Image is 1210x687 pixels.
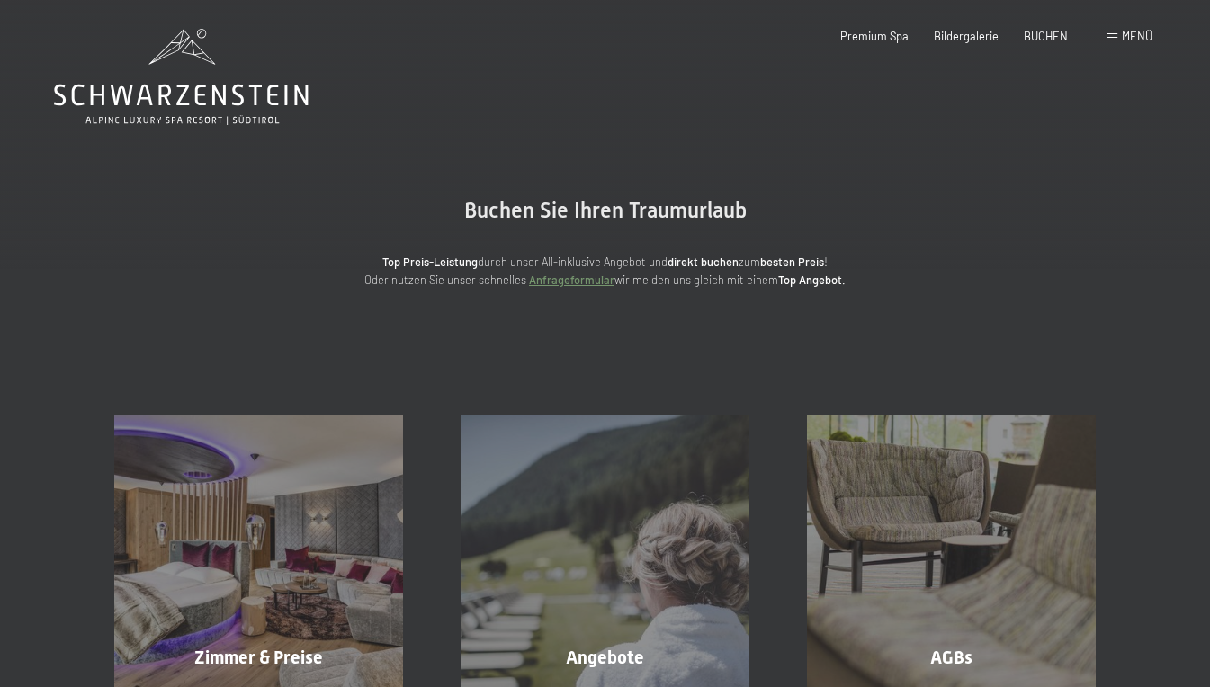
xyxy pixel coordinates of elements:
[760,254,824,269] strong: besten Preis
[778,272,846,287] strong: Top Angebot.
[840,29,909,43] a: Premium Spa
[1122,29,1152,43] span: Menü
[934,29,999,43] a: Bildergalerie
[382,254,478,269] strong: Top Preis-Leistung
[529,272,614,287] a: Anfrageformular
[194,647,323,668] span: Zimmer & Preise
[566,647,644,668] span: Angebote
[930,647,972,668] span: AGBs
[1024,29,1068,43] a: BUCHEN
[464,198,747,223] span: Buchen Sie Ihren Traumurlaub
[246,253,965,290] p: durch unser All-inklusive Angebot und zum ! Oder nutzen Sie unser schnelles wir melden uns gleich...
[668,254,739,269] strong: direkt buchen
